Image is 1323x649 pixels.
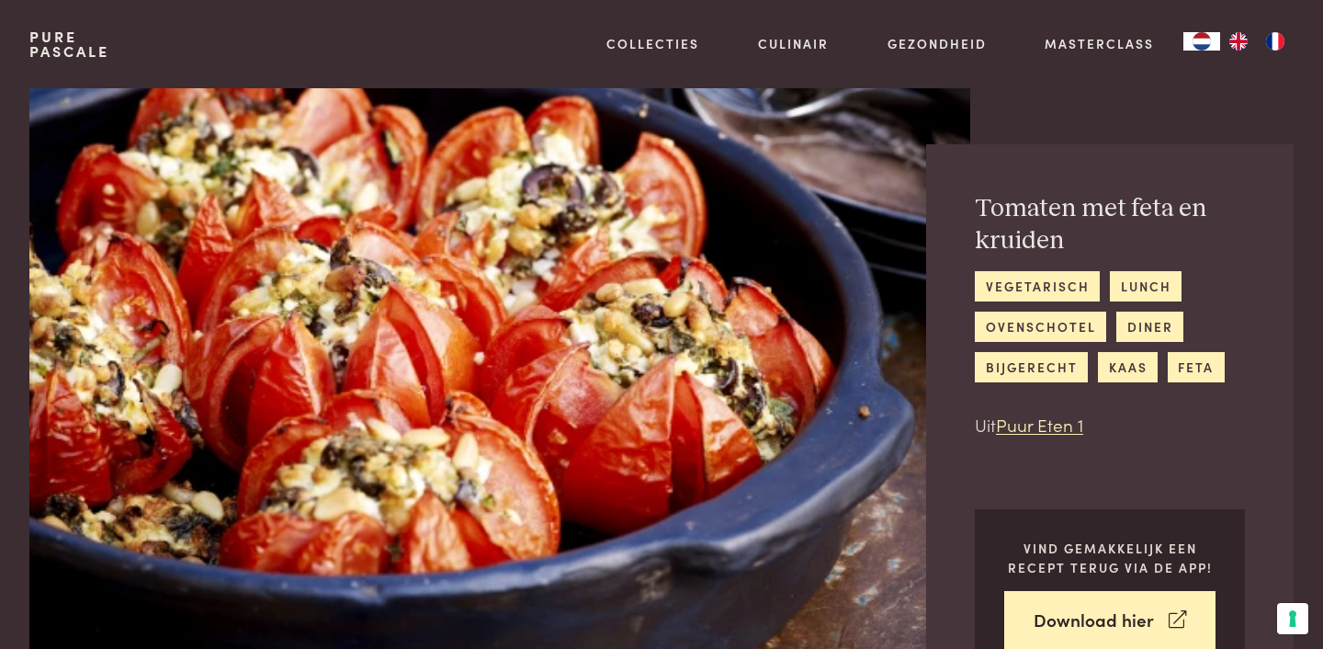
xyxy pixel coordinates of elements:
[1183,32,1220,51] div: Language
[1183,32,1294,51] aside: Language selected: Nederlands
[996,412,1083,437] a: Puur Eten 1
[1183,32,1220,51] a: NL
[758,34,829,53] a: Culinair
[1116,312,1183,342] a: diner
[1220,32,1257,51] a: EN
[975,193,1245,256] h2: Tomaten met feta en kruiden
[29,29,109,59] a: PurePascale
[1004,591,1216,649] a: Download hier
[1277,603,1308,634] button: Uw voorkeuren voor toestemming voor trackingtechnologieën
[975,271,1100,302] a: vegetarisch
[1098,352,1158,382] a: kaas
[1110,271,1182,302] a: lunch
[606,34,699,53] a: Collecties
[1257,32,1294,51] a: FR
[975,312,1106,342] a: ovenschotel
[975,352,1088,382] a: bijgerecht
[975,412,1245,438] p: Uit
[1168,352,1225,382] a: feta
[1045,34,1154,53] a: Masterclass
[1220,32,1294,51] ul: Language list
[1004,539,1216,576] p: Vind gemakkelijk een recept terug via de app!
[888,34,987,53] a: Gezondheid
